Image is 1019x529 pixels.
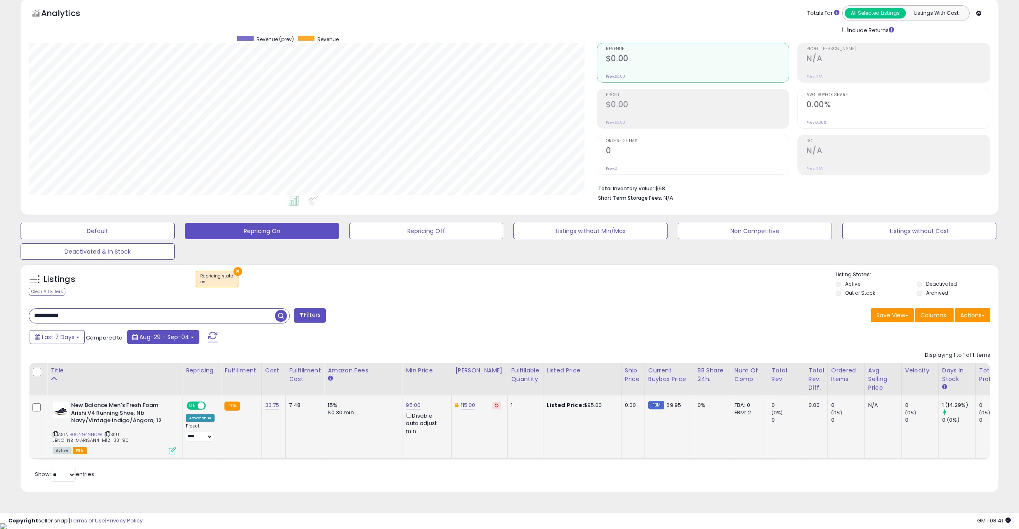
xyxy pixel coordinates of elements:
[905,416,938,424] div: 0
[547,366,618,375] div: Listed Price
[979,416,1012,424] div: 0
[139,333,189,341] span: Aug-29 - Sep-04
[53,402,69,418] img: 314oOs6XUBL._SL40_.jpg
[513,223,668,239] button: Listings without Min/Max
[69,431,102,438] a: B0C294NNCW
[735,402,762,409] div: FBA: 0
[698,366,728,383] div: BB Share 24h.
[289,402,318,409] div: 7.48
[836,25,904,35] div: Include Returns
[915,308,954,322] button: Columns
[842,223,996,239] button: Listings without Cost
[979,402,1012,409] div: 0
[328,366,399,375] div: Amazon Fees
[648,366,691,383] div: Current Buybox Price
[735,409,762,416] div: FBM: 2
[328,375,333,382] small: Amazon Fees.
[625,366,641,383] div: Ship Price
[979,409,991,416] small: (0%)
[106,517,143,524] a: Privacy Policy
[294,308,326,323] button: Filters
[926,280,957,287] label: Deactivated
[942,383,947,391] small: Days In Stock.
[224,402,240,411] small: FBA
[200,273,234,285] span: Repricing state :
[772,366,802,383] div: Total Rev.
[606,100,789,111] h2: $0.00
[53,447,72,454] span: All listings currently available for purchase on Amazon
[606,139,789,143] span: Ordered Items
[831,416,864,424] div: 0
[772,409,783,416] small: (0%)
[265,401,280,409] a: 33.75
[51,366,179,375] div: Title
[871,308,914,322] button: Save View
[648,401,664,409] small: FBM
[606,93,789,97] span: Profit
[807,9,839,17] div: Totals For
[511,366,539,383] div: Fulfillable Quantity
[455,366,504,375] div: [PERSON_NAME]
[772,402,805,409] div: 0
[806,54,990,65] h2: N/A
[831,409,843,416] small: (0%)
[127,330,199,344] button: Aug-29 - Sep-04
[406,366,448,375] div: Min Price
[955,308,990,322] button: Actions
[328,402,396,409] div: 15%
[317,36,339,43] span: Revenue
[185,223,339,239] button: Repricing On
[35,470,94,478] span: Show: entries
[845,280,860,287] label: Active
[735,366,765,383] div: Num of Comp.
[71,402,171,427] b: New Balance Men's Fresh Foam Arishi V4 Running Shoe, Nb Navy/Vintage Indigo/Angora, 12
[806,100,990,111] h2: 0.00%
[41,7,96,21] h5: Analytics
[186,414,215,422] div: Amazon AI
[42,333,74,341] span: Last 7 Days
[186,423,215,442] div: Preset:
[30,330,85,344] button: Last 7 Days
[663,194,673,202] span: N/A
[836,271,998,279] p: Listing States:
[70,517,105,524] a: Terms of Use
[53,431,129,444] span: | SKU: JBNO_NB_MARISAN4_M12_33_90
[977,517,1011,524] span: 2025-09-12 08:41 GMT
[547,401,584,409] b: Listed Price:
[461,401,476,409] a: 115.00
[21,223,175,239] button: Default
[44,274,75,285] h5: Listings
[8,517,38,524] strong: Copyright
[942,402,975,409] div: 1 (14.29%)
[547,402,615,409] div: $95.00
[606,120,625,125] small: Prev: $0.00
[772,416,805,424] div: 0
[831,402,864,409] div: 0
[666,401,681,409] span: 69.95
[265,366,282,375] div: Cost
[809,402,821,409] div: 0.00
[8,517,143,525] div: seller snap | |
[606,47,789,51] span: Revenue
[806,47,990,51] span: Profit [PERSON_NAME]
[831,366,861,383] div: Ordered Items
[868,366,898,392] div: Avg Selling Price
[224,366,258,375] div: Fulfillment
[942,366,972,383] div: Days In Stock
[328,409,396,416] div: $0.30 min
[598,183,984,193] li: $68
[29,288,65,296] div: Clear All Filters
[806,93,990,97] span: Avg. Buybox Share
[406,401,421,409] a: 95.00
[349,223,504,239] button: Repricing Off
[86,334,124,342] span: Compared to:
[905,409,917,416] small: (0%)
[806,139,990,143] span: ROI
[186,366,217,375] div: Repricing
[256,36,294,43] span: Revenue (prev)
[205,402,218,409] span: OFF
[979,366,1009,383] div: Total Profit
[606,146,789,157] h2: 0
[868,402,895,409] div: N/A
[905,366,935,375] div: Velocity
